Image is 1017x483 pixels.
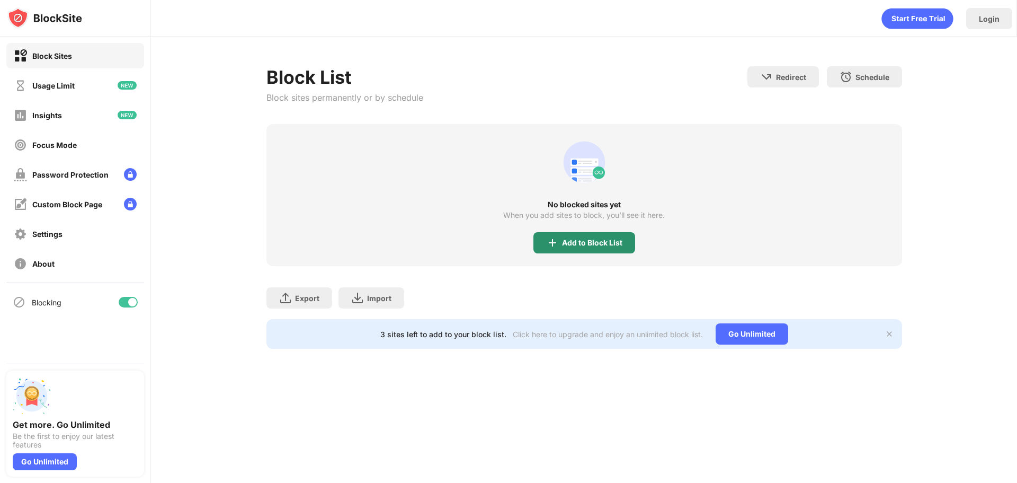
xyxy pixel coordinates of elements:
div: Block sites permanently or by schedule [266,92,423,103]
div: When you add sites to block, you’ll see it here. [503,211,665,219]
div: Export [295,294,319,303]
img: block-on.svg [14,49,27,63]
div: Custom Block Page [32,200,102,209]
div: No blocked sites yet [266,200,902,209]
div: About [32,259,55,268]
img: new-icon.svg [118,111,137,119]
div: Focus Mode [32,140,77,150]
div: Go Unlimited [716,323,788,345]
img: settings-off.svg [14,227,27,241]
img: logo-blocksite.svg [7,7,82,29]
div: Go Unlimited [13,453,77,470]
img: time-usage-off.svg [14,79,27,92]
div: Password Protection [32,170,109,179]
div: Redirect [776,73,806,82]
img: customize-block-page-off.svg [14,198,27,211]
img: x-button.svg [885,330,894,338]
div: Click here to upgrade and enjoy an unlimited block list. [513,330,703,339]
img: insights-off.svg [14,109,27,122]
img: lock-menu.svg [124,198,137,210]
img: focus-off.svg [14,138,27,152]
div: Settings [32,230,63,239]
img: push-unlimited.svg [13,377,51,415]
div: 3 sites left to add to your block list. [380,330,506,339]
div: Get more. Go Unlimited [13,419,138,430]
div: Insights [32,111,62,120]
div: Block List [266,66,423,88]
img: about-off.svg [14,257,27,270]
div: Login [979,14,1000,23]
div: Add to Block List [562,239,622,247]
div: Usage Limit [32,81,75,90]
img: password-protection-off.svg [14,168,27,181]
div: Schedule [855,73,889,82]
div: Blocking [32,298,61,307]
img: new-icon.svg [118,81,137,90]
div: animation [881,8,953,29]
div: Block Sites [32,51,72,60]
img: blocking-icon.svg [13,296,25,309]
div: Import [367,294,391,303]
img: lock-menu.svg [124,168,137,181]
div: animation [559,137,610,188]
div: Be the first to enjoy our latest features [13,432,138,449]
